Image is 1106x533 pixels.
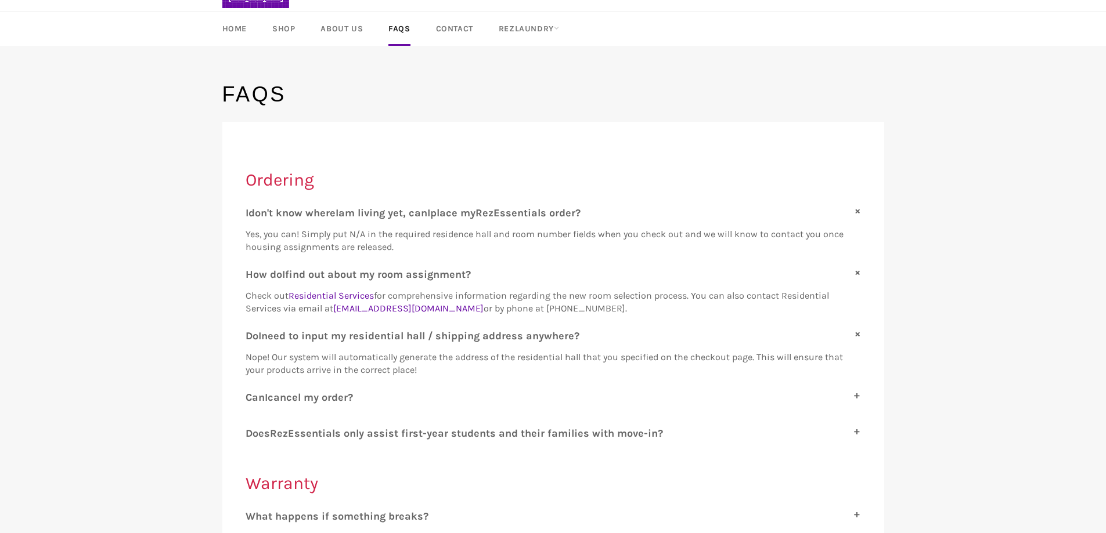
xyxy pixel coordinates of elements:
[222,80,884,109] h1: FAQs
[255,510,428,523] span: hat happens if something breaks?
[246,290,289,301] span: Check out
[268,391,353,404] span: cancel my order?
[253,329,258,342] span: o
[261,329,579,342] span: need to input my residential hall / shipping address anywhere?
[309,12,374,46] a: About Us
[424,12,485,46] a: Contact
[246,229,844,252] span: Yes, you can! Simply put N/A in the required residence hall and room number fields when you check...
[246,391,861,404] label: C I
[211,12,258,46] a: Home
[430,206,475,219] span: place my
[246,168,861,192] h2: Ordering
[252,391,265,404] span: an
[253,268,282,281] span: ow do
[285,268,471,281] span: find out about my room assignment?
[289,290,374,301] a: Residential Services
[333,303,484,314] a: [EMAIL_ADDRESS][DOMAIN_NAME]
[487,12,571,46] a: RezLaundry
[246,329,861,342] label: D I
[246,510,861,523] label: W
[338,206,427,219] span: am living yet, can
[482,206,493,219] span: ez
[294,427,663,440] span: ssentials only assist first-year students and their families with move-in?
[261,12,307,46] a: Shop
[246,290,829,314] span: for comprehensive information regarding the new room selection process. You can also contact Resi...
[484,303,627,314] span: or by phone at [PHONE_NUMBER].
[246,268,861,281] label: H I
[246,351,843,375] span: Nope! Our system will automatically generate the address of the residential hall that you specifi...
[246,472,861,495] h2: Warranty
[277,427,288,440] span: ez
[377,12,421,46] a: FAQs
[253,427,270,440] span: oes
[248,206,336,219] span: don't know where
[246,427,861,440] label: D R E
[500,206,581,219] span: ssentials order?
[246,206,861,219] label: I I I R E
